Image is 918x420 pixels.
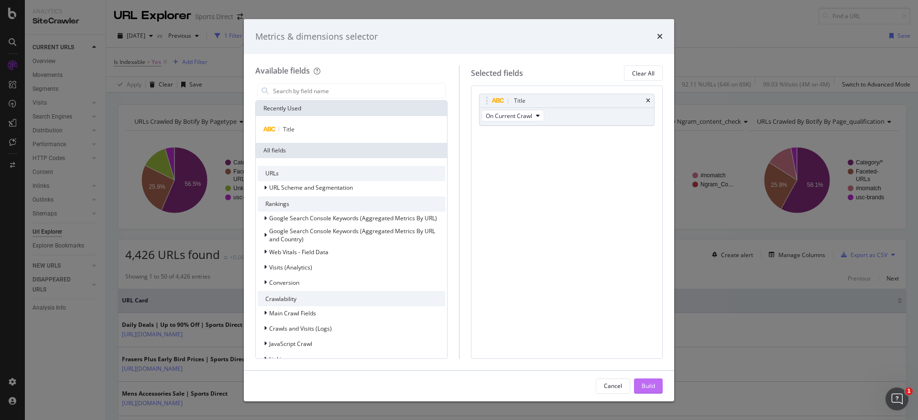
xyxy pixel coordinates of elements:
span: Google Search Console Keywords (Aggregated Metrics By URL) [269,214,437,222]
div: Clear All [632,69,655,77]
iframe: Intercom live chat [885,388,908,410]
span: URL Scheme and Segmentation [269,183,353,192]
button: Build [634,378,663,394]
span: JavaScript Crawl [269,340,312,348]
button: Clear All [624,65,663,81]
span: On Current Crawl [486,112,532,120]
span: Title [283,125,295,133]
input: Search by field name [272,84,445,98]
span: Web Vitals - Field Data [269,248,328,256]
div: Title [514,96,525,106]
div: Metrics & dimensions selector [255,31,378,43]
span: Main Crawl Fields [269,309,316,317]
div: TitletimesOn Current Crawl [479,94,655,126]
div: times [657,31,663,43]
span: Visits (Analytics) [269,263,312,271]
span: Google Search Console Keywords (Aggregated Metrics By URL and Country) [269,227,435,243]
div: Rankings [258,196,445,212]
span: 1 [905,388,913,395]
span: Conversion [269,279,299,287]
div: Recently Used [256,101,447,116]
div: Available fields [255,65,310,76]
div: Crawlability [258,291,445,306]
div: All fields [256,143,447,158]
button: Cancel [596,378,630,394]
span: Crawls and Visits (Logs) [269,324,332,333]
div: modal [244,19,674,401]
span: Linking [269,355,288,363]
div: URLs [258,166,445,181]
div: Selected fields [471,68,523,79]
button: On Current Crawl [481,110,544,121]
div: Build [642,382,655,390]
div: times [646,98,650,104]
div: Cancel [604,382,622,390]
